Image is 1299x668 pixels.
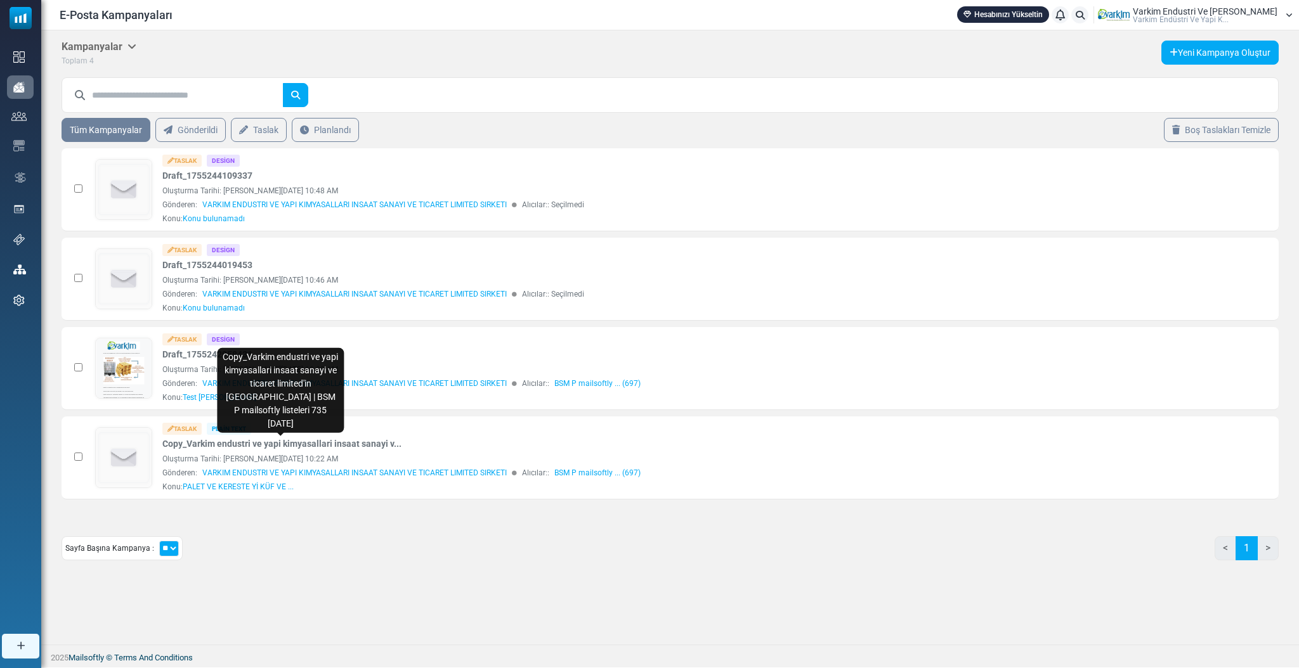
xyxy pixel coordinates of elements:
[13,203,25,215] img: landing_pages.svg
[162,302,245,314] div: Konu:
[162,213,245,224] div: Konu:
[207,244,240,256] div: Design
[202,288,507,300] span: VARKIM ENDUSTRI VE YAPI KIMYASALLARI INSAAT SANAYI VE TICARET LIMITED SIRKETI
[162,244,202,256] div: Taslak
[957,6,1049,23] a: Hesabınızı Yükseltin
[13,295,25,306] img: settings-icon.svg
[96,428,152,487] img: empty-draft-icon2.svg
[292,118,359,142] a: Planlandı
[202,467,507,479] span: VARKIM ENDUSTRI VE YAPI KIMYASALLARI INSAAT SANAYI VE TICARET LIMITED SIRKETI
[13,140,25,151] img: email-templates-icon.svg
[202,199,507,210] span: VARKIM ENDUSTRI VE YAPI KIMYASALLARI INSAAT SANAYI VE TICARET LIMITED SIRKETI
[162,185,1121,196] div: Oluşturma Tarihi: [PERSON_NAME][DATE] 10:48 AM
[1133,16,1229,23] span: Varki̇m Endüstri̇ Ve Yapi K...
[162,274,1121,286] div: Oluşturma Tarihi: [PERSON_NAME][DATE] 10:46 AM
[114,653,193,662] span: translation missing: tr.layouts.footer.terms_and_conditions
[183,393,256,402] span: Test [PERSON_NAME]
[96,249,152,309] img: empty-draft-icon2.svg
[162,259,252,272] a: Draft_1755244019453
[65,543,154,554] span: Sayfa Başına Kampanya :
[10,7,32,29] img: mailsoftly_icon_blue_white.svg
[13,170,27,185] img: workflow.svg
[162,333,202,345] div: Taslak
[62,56,88,65] span: Toplam
[162,392,256,403] div: Konu:
[89,56,94,65] span: 4
[207,333,240,345] div: Design
[69,653,112,662] a: Mailsoftly ©
[162,348,252,361] a: Draft_1755242958431
[1236,536,1258,560] a: 1
[202,378,507,389] span: VARKIM ENDUSTRI VE YAPI KIMYASALLARI INSAAT SANAYI VE TICARET LIMITED SIRKETI
[162,481,294,492] div: Konu:
[162,364,1121,375] div: Oluşturma Tarihi: [PERSON_NAME][DATE] 10:29 AM
[13,51,25,63] img: dashboard-icon.svg
[1161,41,1279,65] a: Yeni Kampanya Oluştur
[207,423,251,435] div: Plain Text
[41,645,1299,667] footer: 2025
[183,304,245,312] span: Konu bulunamadı
[183,214,245,223] span: Konu bulunamadı
[62,118,150,142] a: Tüm Kampanyalar
[1133,7,1277,16] span: Varkim Endustri Ve [PERSON_NAME]
[13,234,25,245] img: support-icon.svg
[554,378,641,389] a: BSM P mailsoftly ... (697)
[207,155,240,167] div: Design
[96,160,152,219] img: empty-draft-icon2.svg
[217,348,344,433] div: Copy_Varkim endustri ve yapi kimyasallari insaat sanayi ve ticaret limited'in [GEOGRAPHIC_DATA] |...
[162,423,202,435] div: Taslak
[554,467,641,479] a: BSM P mailsoftly ... (697)
[162,437,401,451] a: Copy_Varkim endustri ve yapi kimyasallari insaat sanayi v...
[231,118,287,142] a: Taslak
[162,288,1121,300] div: Gönderen: Alıcılar:: Seçilmedi
[162,169,252,183] a: Draft_1755244109337
[13,82,25,93] img: campaigns-icon-active.png
[1098,6,1293,25] a: User Logo Varkim Endustri Ve [PERSON_NAME] Varki̇m Endüstri̇ Ve Yapi K...
[162,453,1121,465] div: Oluşturma Tarihi: [PERSON_NAME][DATE] 10:22 AM
[162,378,1121,389] div: Gönderen: Alıcılar::
[1098,6,1130,25] img: User Logo
[162,467,1121,479] div: Gönderen: Alıcılar::
[62,41,136,53] h5: Kampanyalar
[1164,118,1279,142] a: Boş Taslakları Temizle
[162,199,1121,210] div: Gönderen: Alıcılar:: Seçilmedi
[162,155,202,167] div: Taslak
[60,6,173,23] span: E-Posta Kampanyaları
[183,482,294,491] span: PALET VE KERESTE Yİ KÜF VE ...
[1215,536,1279,570] nav: Page
[11,112,27,120] img: contacts-icon.svg
[155,118,226,142] a: Gönderildi
[114,653,193,662] a: Terms And Conditions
